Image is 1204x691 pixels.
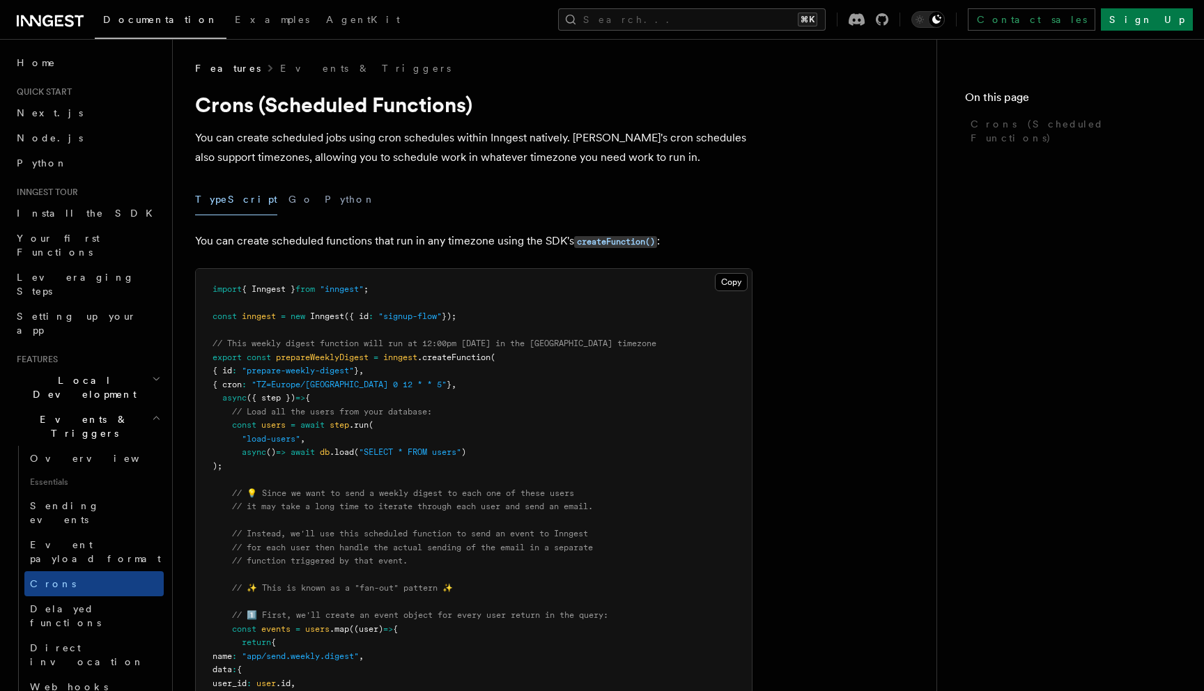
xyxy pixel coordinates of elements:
[451,380,456,389] span: ,
[256,678,276,688] span: user
[232,583,453,593] span: // ✨ This is known as a "fan-out" pattern ✨
[30,453,173,464] span: Overview
[11,304,164,343] a: Setting up your app
[11,150,164,176] a: Python
[242,284,295,294] span: { Inngest }
[305,624,330,634] span: users
[558,8,826,31] button: Search...⌘K
[280,61,451,75] a: Events & Triggers
[213,461,222,471] span: );
[242,637,271,647] span: return
[378,311,442,321] span: "signup-flow"
[369,311,373,321] span: :
[17,132,83,143] span: Node.js
[11,407,164,446] button: Events & Triggers
[17,107,83,118] span: Next.js
[242,380,247,389] span: :
[393,624,398,634] span: {
[213,311,237,321] span: const
[213,380,242,389] span: { cron
[232,543,593,552] span: // for each user then handle the actual sending of the email in a separate
[442,311,456,321] span: });
[291,447,315,457] span: await
[11,368,164,407] button: Local Development
[195,184,277,215] button: TypeScript
[213,651,232,661] span: name
[17,311,137,336] span: Setting up your app
[30,642,144,667] span: Direct invocation
[247,352,271,362] span: const
[911,11,945,28] button: Toggle dark mode
[447,380,451,389] span: }
[242,651,359,661] span: "app/send.weekly.digest"
[276,447,286,457] span: =>
[11,373,152,401] span: Local Development
[417,352,491,362] span: .createFunction
[291,678,295,688] span: ,
[266,447,276,457] span: ()
[491,352,495,362] span: (
[30,578,76,589] span: Crons
[320,447,330,457] span: db
[24,596,164,635] a: Delayed functions
[574,236,657,248] code: createFunction()
[261,420,286,430] span: users
[232,665,237,674] span: :
[291,420,295,430] span: =
[17,56,56,70] span: Home
[276,352,369,362] span: prepareWeeklyDigest
[237,665,242,674] span: {
[965,111,1176,150] a: Crons (Scheduled Functions)
[24,571,164,596] a: Crons
[330,420,349,430] span: step
[11,125,164,150] a: Node.js
[11,354,58,365] span: Features
[232,556,408,566] span: // function triggered by that event.
[11,100,164,125] a: Next.js
[226,4,318,38] a: Examples
[288,184,314,215] button: Go
[325,184,376,215] button: Python
[968,8,1095,31] a: Contact sales
[11,226,164,265] a: Your first Functions
[235,14,309,25] span: Examples
[195,231,752,251] p: You can create scheduled functions that run in any timezone using the SDK's :
[232,420,256,430] span: const
[383,624,393,634] span: =>
[95,4,226,39] a: Documentation
[300,434,305,444] span: ,
[195,92,752,117] h1: Crons (Scheduled Functions)
[30,603,101,628] span: Delayed functions
[213,665,232,674] span: data
[213,678,247,688] span: user_id
[24,635,164,674] a: Direct invocation
[213,284,242,294] span: import
[30,500,100,525] span: Sending events
[213,339,656,348] span: // This weekly digest function will run at 12:00pm [DATE] in the [GEOGRAPHIC_DATA] timezone
[195,61,261,75] span: Features
[222,393,247,403] span: async
[359,651,364,661] span: ,
[232,366,237,375] span: :
[300,420,325,430] span: await
[213,352,242,362] span: export
[965,89,1176,111] h4: On this page
[354,447,359,457] span: (
[232,502,593,511] span: // it may take a long time to iterate through each user and send an email.
[247,393,295,403] span: ({ step })
[369,420,373,430] span: (
[261,624,291,634] span: events
[344,311,369,321] span: ({ id
[271,637,276,647] span: {
[24,446,164,471] a: Overview
[232,651,237,661] span: :
[971,117,1176,145] span: Crons (Scheduled Functions)
[252,380,447,389] span: "TZ=Europe/[GEOGRAPHIC_DATA] 0 12 * * 5"
[326,14,400,25] span: AgentKit
[320,284,364,294] span: "inngest"
[330,624,349,634] span: .map
[103,14,218,25] span: Documentation
[11,412,152,440] span: Events & Triggers
[354,366,359,375] span: }
[11,265,164,304] a: Leveraging Steps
